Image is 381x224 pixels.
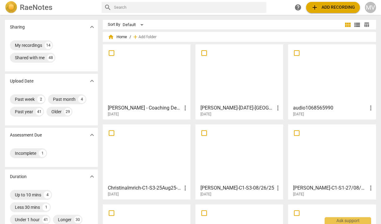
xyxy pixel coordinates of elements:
[108,192,119,197] span: [DATE]
[108,22,120,27] div: Sort By
[87,130,97,140] button: Show more
[325,217,371,224] div: Ask support
[88,23,96,31] span: expand_more
[290,47,374,117] a: audio1068565990[DATE]
[10,132,42,138] p: Assessment Due
[353,20,362,29] button: List view
[274,184,282,192] span: more_vert
[88,77,96,85] span: expand_more
[15,109,33,115] div: Past year
[293,184,367,192] h3: Amy Melson-C1-S1-27/08/25-
[42,216,50,223] div: 41
[274,104,282,112] span: more_vert
[306,2,360,13] button: Upload
[64,108,72,115] div: 29
[87,76,97,86] button: Show more
[15,150,36,156] div: Incomplete
[198,127,281,197] a: [PERSON_NAME]-C1-S3-08/26/25[DATE]
[108,34,127,40] span: Home
[290,127,374,197] a: [PERSON_NAME]-C1-S1-27/08/25-[DATE]
[37,96,45,103] div: 2
[108,184,182,192] h3: ChristinaImrich-C1-S3-25Aug25-video.mp4
[311,4,355,11] span: Add recording
[200,104,274,112] h3: Michelle Sartor-8 Sep 2025-Canada Online -Client Alejandra Lara-Session 2 on Friday, 5 Sep 2025.
[367,104,374,112] span: more_vert
[15,42,42,48] div: My recordings
[182,104,189,112] span: more_vert
[198,47,281,117] a: [PERSON_NAME]-[DATE]-[GEOGRAPHIC_DATA] Online -Client [PERSON_NAME]-Session 2 [DATE][DATE].[DATE]
[5,1,97,14] a: LogoRaeNotes
[20,3,52,12] h2: RaeNotes
[105,127,188,197] a: ChristinaImrich-C1-S3-25Aug25-video.mp4[DATE]
[108,112,119,117] span: [DATE]
[344,21,352,29] span: view_module
[15,217,40,223] div: Under 1 hour
[15,55,45,61] div: Shared with me
[36,108,43,115] div: 41
[311,4,318,11] span: add
[200,184,274,192] h3: Vanessa Rule-C1-S3-08/26/25
[132,34,138,40] span: add
[15,204,40,210] div: Less 30 mins
[294,4,302,11] span: help
[10,78,33,84] p: Upload Date
[182,184,189,192] span: more_vert
[45,42,52,49] div: 14
[293,104,367,112] h3: audio1068565990
[74,216,81,223] div: 30
[15,96,35,102] div: Past week
[105,47,188,117] a: [PERSON_NAME] - Coaching Demo - Client 3 - Session 1[DATE]
[88,173,96,180] span: expand_more
[44,191,51,199] div: 4
[88,131,96,139] span: expand_more
[5,1,17,14] img: Logo
[42,204,50,211] div: 1
[293,112,304,117] span: [DATE]
[51,109,62,115] div: Older
[15,192,41,198] div: Up to 10 mins
[138,35,156,39] span: Add folder
[292,2,304,13] a: Help
[47,54,55,61] div: 48
[343,20,353,29] button: Tile view
[365,2,376,13] button: MV
[200,192,211,197] span: [DATE]
[367,184,374,192] span: more_vert
[362,20,371,29] button: Table view
[108,104,182,112] h3: Alison Whitmire - Coaching Demo - Client 3 - Session 1
[10,24,25,30] p: Sharing
[200,112,211,117] span: [DATE]
[129,35,131,39] span: /
[123,20,146,30] div: Default
[10,173,27,180] p: Duration
[108,34,114,40] span: home
[364,22,370,28] span: table_chart
[58,217,72,223] div: Longer
[87,22,97,32] button: Show more
[87,172,97,181] button: Show more
[78,96,85,103] div: 4
[293,192,304,197] span: [DATE]
[53,96,76,102] div: Past month
[39,150,46,157] div: 1
[353,21,361,29] span: view_list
